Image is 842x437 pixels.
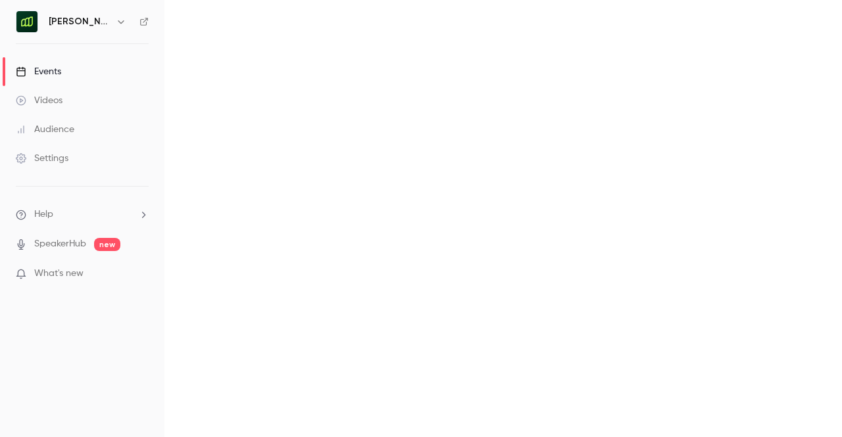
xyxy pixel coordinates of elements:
div: Audience [16,123,74,136]
a: SpeakerHub [34,237,86,251]
span: Help [34,208,53,221]
li: help-dropdown-opener [16,208,149,221]
div: Videos [16,94,62,107]
div: Settings [16,152,68,165]
img: Moss Deutschland [16,11,37,32]
span: new [94,238,120,251]
span: What's new [34,267,84,281]
div: Events [16,65,61,78]
h6: [PERSON_NAME] [GEOGRAPHIC_DATA] [49,15,111,28]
